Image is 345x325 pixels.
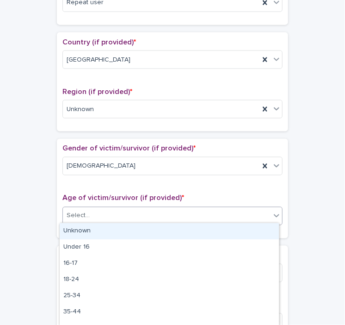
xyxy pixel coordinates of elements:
[62,194,184,202] span: Age of victim/survivor (if provided)
[60,239,279,256] div: Under 16
[67,105,94,114] span: Unknown
[60,223,279,239] div: Unknown
[62,38,136,46] span: Country (if provided)
[60,272,279,288] div: 18-24
[60,304,279,320] div: 35-44
[60,256,279,272] div: 16-17
[67,211,90,221] div: Select...
[67,55,130,65] span: [GEOGRAPHIC_DATA]
[62,145,196,152] span: Gender of victim/survivor (if provided)
[62,88,132,95] span: Region (if provided)
[67,162,136,171] span: [DEMOGRAPHIC_DATA]
[60,288,279,304] div: 25-34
